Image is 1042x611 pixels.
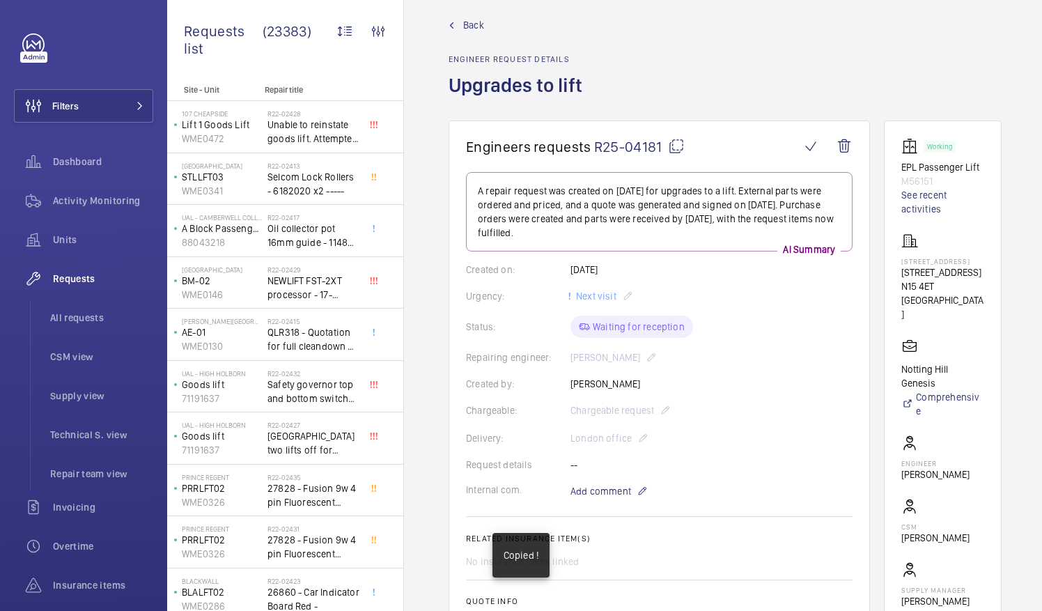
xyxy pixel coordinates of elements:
[901,390,984,418] a: Comprehensive
[267,473,359,481] h2: R22-02435
[777,242,841,256] p: AI Summary
[182,525,262,533] p: Prince Regent
[267,109,359,118] h2: R22-02428
[50,350,153,364] span: CSM view
[901,459,970,467] p: Engineer
[182,421,262,429] p: UAL - High Holborn
[267,317,359,325] h2: R22-02415
[50,467,153,481] span: Repair team view
[182,378,262,392] p: Goods lift
[14,89,153,123] button: Filters
[50,428,153,442] span: Technical S. view
[53,194,153,208] span: Activity Monitoring
[182,235,262,249] p: 88043218
[53,155,153,169] span: Dashboard
[901,138,924,155] img: elevator.svg
[267,369,359,378] h2: R22-02432
[901,265,984,279] p: [STREET_ADDRESS]
[182,170,262,184] p: STLLFT03
[267,481,359,509] span: 27828 - Fusion 9w 4 pin Fluorescent Lamp / Bulb - Used on Prince regent lift No2 car top test con...
[182,162,262,170] p: [GEOGRAPHIC_DATA]
[182,533,262,547] p: PRRLFT02
[182,392,262,405] p: 71191637
[594,138,685,155] span: R25-04181
[182,473,262,481] p: Prince Regent
[478,184,841,240] p: A repair request was created on [DATE] for upgrades to a lift. External parts were ordered and pr...
[182,495,262,509] p: WME0326
[267,533,359,561] span: 27828 - Fusion 9w 4 pin Fluorescent Lamp / Bulb - Used on Prince regent lift No2 car top test con...
[267,421,359,429] h2: R22-02427
[182,222,262,235] p: A Block Passenger Lift 2 (B) L/H
[267,162,359,170] h2: R22-02413
[182,265,262,274] p: [GEOGRAPHIC_DATA]
[182,184,262,198] p: WME0341
[901,188,984,216] a: See recent activities
[504,548,538,562] p: Copied !
[449,54,591,64] h2: Engineer request details
[466,138,591,155] span: Engineers requests
[267,274,359,302] span: NEWLIFT FST-2XT processor - 17-02000003 1021,00 euros x1
[182,443,262,457] p: 71191637
[182,317,262,325] p: [PERSON_NAME][GEOGRAPHIC_DATA]
[901,531,970,545] p: [PERSON_NAME]
[182,585,262,599] p: BLALFT02
[927,144,952,149] p: Working
[182,288,262,302] p: WME0146
[267,118,359,146] span: Unable to reinstate goods lift. Attempted to swap control boards with PL2, no difference. Technic...
[53,272,153,286] span: Requests
[182,109,262,118] p: 107 Cheapside
[901,257,984,265] p: [STREET_ADDRESS]
[53,539,153,553] span: Overtime
[182,369,262,378] p: UAL - High Holborn
[265,85,357,95] p: Repair title
[182,118,262,132] p: Lift 1 Goods Lift
[449,72,591,121] h1: Upgrades to lift
[466,596,853,606] h2: Quote info
[182,429,262,443] p: Goods lift
[182,132,262,146] p: WME0472
[184,22,263,57] span: Requests list
[570,484,631,498] span: Add comment
[267,325,359,353] span: QLR318 - Quotation for full cleandown of lift and motor room at, Workspace, [PERSON_NAME][GEOGRAP...
[182,339,262,353] p: WME0130
[901,174,984,188] p: M56151
[182,481,262,495] p: PRRLFT02
[901,362,984,390] p: Notting Hill Genesis
[466,534,853,543] h2: Related insurance item(s)
[53,578,153,592] span: Insurance items
[901,523,970,531] p: CSM
[267,170,359,198] span: Selcom Lock Rollers - 6182020 x2 -----
[267,378,359,405] span: Safety governor top and bottom switches not working from an immediate defect. Lift passenger lift...
[167,85,259,95] p: Site - Unit
[182,213,262,222] p: UAL - Camberwell College of Arts
[182,577,262,585] p: Blackwall
[182,325,262,339] p: AE-01
[267,525,359,533] h2: R22-02431
[267,265,359,274] h2: R22-02429
[50,389,153,403] span: Supply view
[901,586,984,594] p: Supply manager
[901,160,984,174] p: EPL Passenger Lift
[901,279,984,321] p: N15 4ET [GEOGRAPHIC_DATA]
[267,222,359,249] span: Oil collector pot 16mm guide - 11482 x2
[182,274,262,288] p: BM-02
[52,99,79,113] span: Filters
[901,467,970,481] p: [PERSON_NAME]
[463,18,484,32] span: Back
[50,311,153,325] span: All requests
[53,233,153,247] span: Units
[267,429,359,457] span: [GEOGRAPHIC_DATA] two lifts off for safety governor rope switches at top and bottom. Immediate de...
[267,213,359,222] h2: R22-02417
[53,500,153,514] span: Invoicing
[267,577,359,585] h2: R22-02423
[182,547,262,561] p: WME0326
